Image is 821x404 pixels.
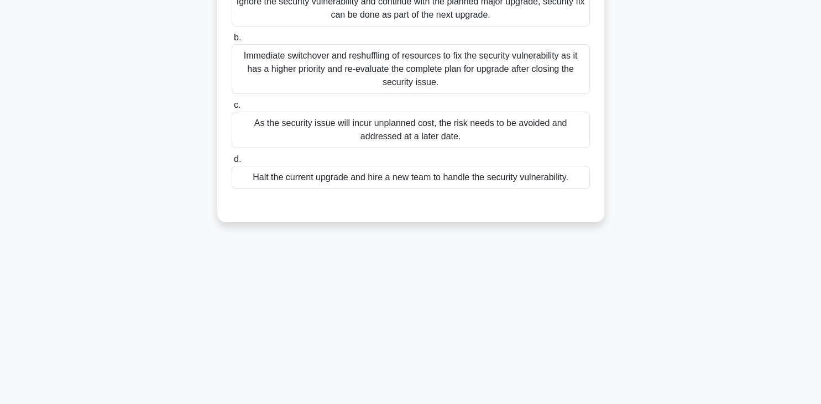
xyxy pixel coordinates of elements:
div: Immediate switchover and reshuffling of resources to fix the security vulnerability as it has a h... [232,44,590,94]
span: d. [234,154,241,164]
span: c. [234,100,240,109]
span: b. [234,33,241,42]
div: As the security issue will incur unplanned cost, the risk needs to be avoided and addressed at a ... [232,112,590,148]
div: Halt the current upgrade and hire a new team to handle the security vulnerability. [232,166,590,189]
